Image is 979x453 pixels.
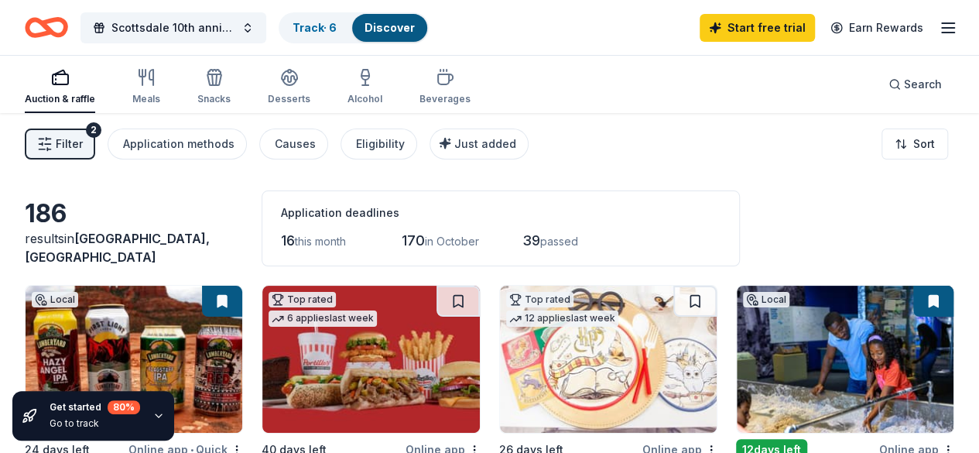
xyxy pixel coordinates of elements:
span: this month [295,235,346,248]
button: Auction & raffle [25,62,95,113]
div: Go to track [50,417,140,430]
span: Sort [913,135,935,153]
span: 39 [522,232,540,249]
div: results [25,229,243,266]
button: Scottsdale 10th anniversary [80,12,266,43]
a: Track· 6 [293,21,337,34]
div: Local [743,292,789,307]
button: Search [876,69,954,100]
span: 170 [402,232,425,249]
div: Alcohol [347,93,382,105]
div: 6 applies last week [269,311,377,327]
img: Image for Arizona Science Center [737,286,953,433]
a: Earn Rewards [821,14,933,42]
div: Causes [275,135,316,153]
div: Beverages [419,93,471,105]
div: Top rated [506,292,573,307]
button: Eligibility [341,129,417,160]
button: Filter2 [25,129,95,160]
button: Application methods [108,129,247,160]
a: Home [25,9,68,46]
div: Top rated [269,292,336,307]
div: Application methods [123,135,234,153]
div: Application deadlines [281,204,721,222]
span: Filter [56,135,83,153]
div: Eligibility [356,135,405,153]
span: passed [540,235,578,248]
div: 2 [86,122,101,138]
span: in October [425,235,479,248]
div: Snacks [197,93,231,105]
button: Beverages [419,62,471,113]
button: Meals [132,62,160,113]
button: Alcohol [347,62,382,113]
button: Snacks [197,62,231,113]
span: Search [904,75,942,94]
a: Discover [365,21,415,34]
div: Local [32,292,78,307]
a: Start free trial [700,14,815,42]
img: Image for Oriental Trading [500,286,717,433]
div: Get started [50,400,140,414]
button: Just added [430,129,529,160]
div: Meals [132,93,160,105]
button: Desserts [268,62,310,113]
span: Scottsdale 10th anniversary [111,19,235,37]
span: [GEOGRAPHIC_DATA], [GEOGRAPHIC_DATA] [25,231,210,265]
button: Causes [259,129,328,160]
div: 186 [25,198,243,229]
div: 12 applies last week [506,311,618,327]
div: 80 % [108,400,140,414]
img: Image for Lumberyard Brewing Co. [26,286,242,433]
button: Track· 6Discover [279,12,429,43]
span: in [25,231,210,265]
img: Image for Portillo's [262,286,479,433]
span: 16 [281,232,295,249]
span: Just added [454,137,516,150]
div: Desserts [268,93,310,105]
div: Auction & raffle [25,93,95,105]
button: Sort [881,129,948,160]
